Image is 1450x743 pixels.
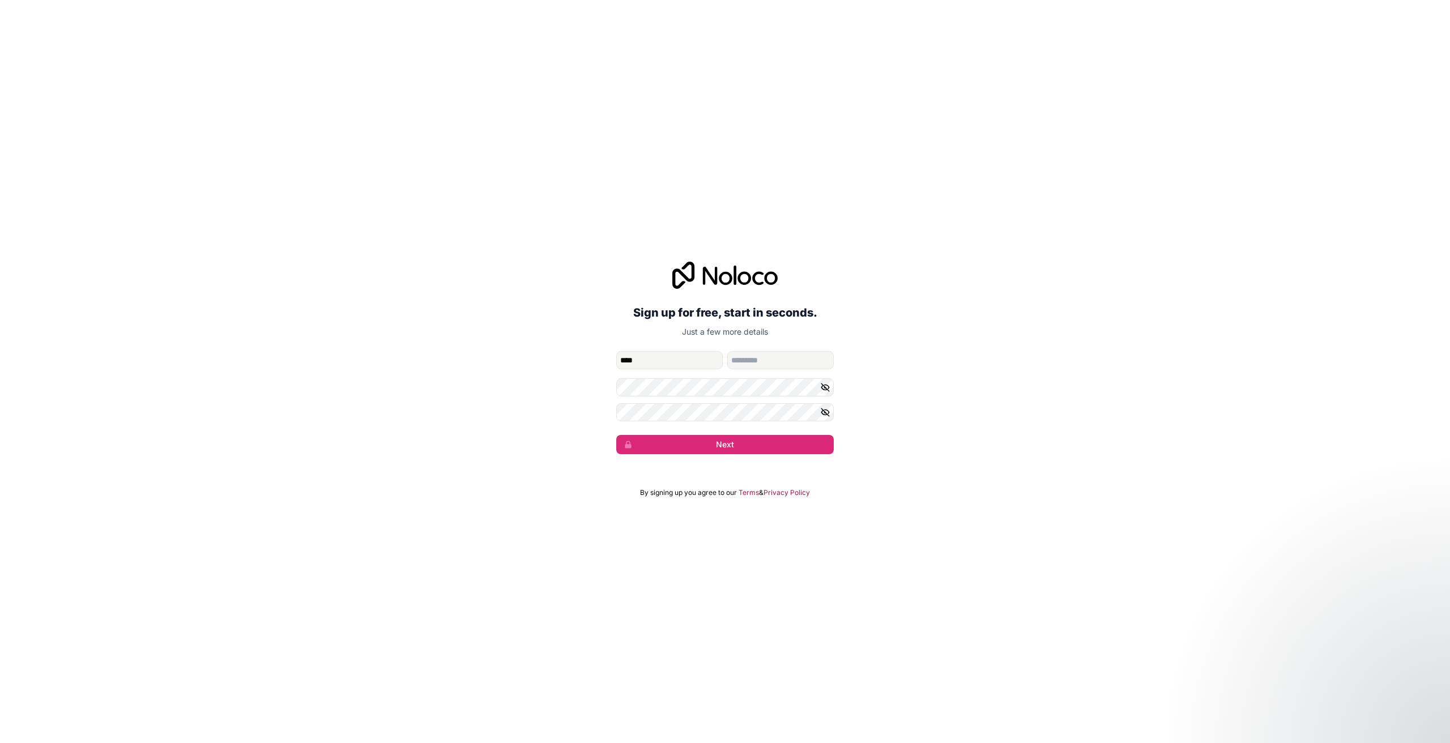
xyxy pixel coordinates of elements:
[616,326,834,338] p: Just a few more details
[616,351,723,369] input: given-name
[1223,658,1450,737] iframe: Intercom notifications message
[764,488,810,497] a: Privacy Policy
[616,302,834,323] h2: Sign up for free, start in seconds.
[616,403,834,421] input: Confirm password
[727,351,834,369] input: family-name
[640,488,737,497] span: By signing up you agree to our
[759,488,764,497] span: &
[616,378,834,396] input: Password
[616,435,834,454] button: Next
[739,488,759,497] a: Terms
